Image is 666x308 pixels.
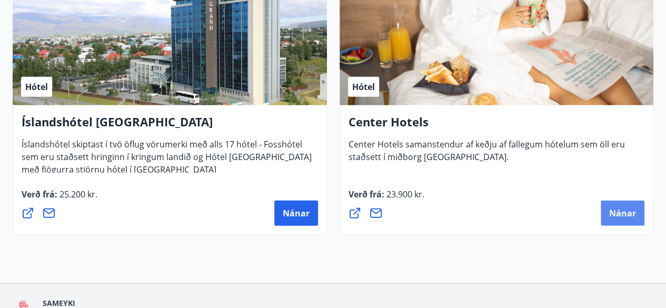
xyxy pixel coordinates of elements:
[22,188,97,208] span: Verð frá :
[601,201,644,226] button: Nánar
[349,138,625,171] span: Center Hotels samanstendur af keðju af fallegum hótelum sem öll eru staðsett í miðborg [GEOGRAPHI...
[349,114,645,138] h4: Center Hotels
[609,207,636,219] span: Nánar
[43,298,75,308] span: SAMEYKI
[25,81,48,93] span: Hótel
[22,138,312,184] span: Íslandshótel skiptast í tvö öflug vörumerki með alls 17 hótel - Fosshótel sem eru staðsett hringi...
[274,201,318,226] button: Nánar
[57,188,97,200] span: 25.200 kr.
[283,207,310,219] span: Nánar
[349,188,424,208] span: Verð frá :
[384,188,424,200] span: 23.900 kr.
[22,114,318,138] h4: Íslandshótel [GEOGRAPHIC_DATA]
[352,81,375,93] span: Hótel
